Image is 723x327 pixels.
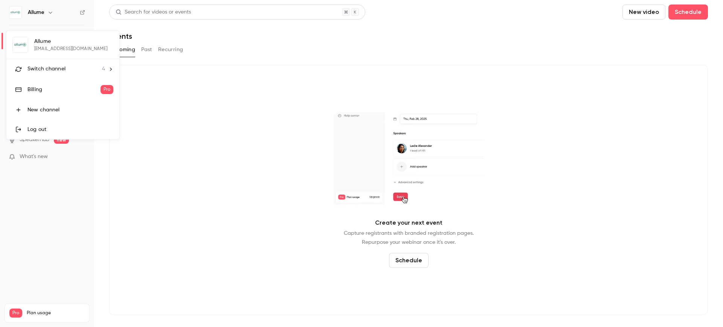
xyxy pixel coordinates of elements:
div: Log out [27,126,113,133]
span: Pro [101,85,113,94]
span: 4 [102,65,105,73]
div: New channel [27,106,113,114]
div: Billing [27,86,101,93]
span: Switch channel [27,65,66,73]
